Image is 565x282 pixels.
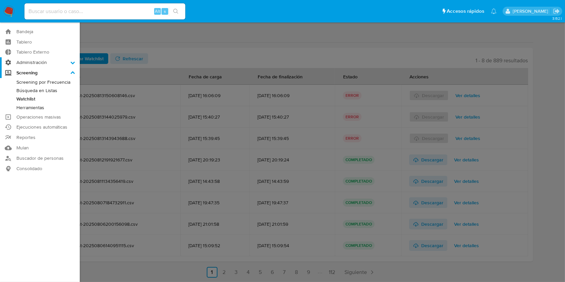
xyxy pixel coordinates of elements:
p: ignacio.bagnardi@mercadolibre.com [513,8,551,14]
span: Accesos rápidos [447,8,484,15]
button: search-icon [169,7,183,16]
input: Buscar usuario o caso... [24,7,185,16]
a: Notificaciones [491,8,497,14]
a: Salir [553,8,560,15]
span: 3.152.1 [552,16,562,21]
span: s [164,8,166,14]
span: Alt [155,8,160,14]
